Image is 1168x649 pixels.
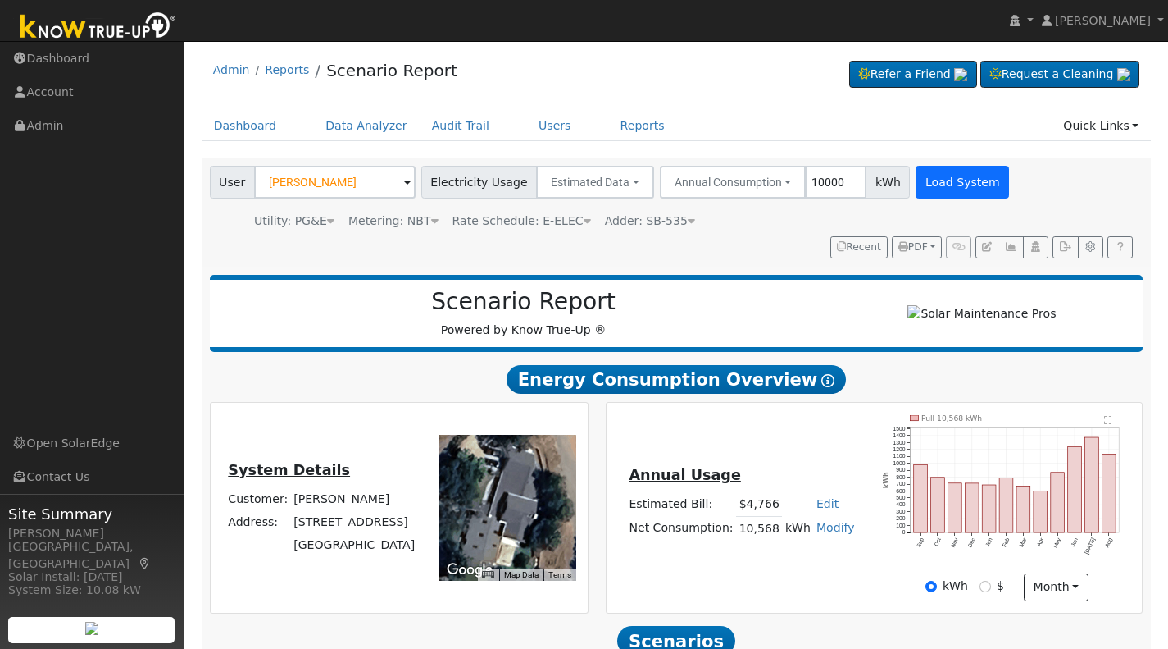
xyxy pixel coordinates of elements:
text: Dec [967,536,977,547]
a: Admin [213,63,250,76]
u: Annual Usage [629,467,740,483]
a: Data Analyzer [313,111,420,141]
td: [GEOGRAPHIC_DATA] [291,534,418,557]
div: [PERSON_NAME] [8,525,175,542]
span: User [210,166,255,199]
text: 1300 [893,439,906,445]
a: Request a Cleaning [980,61,1139,89]
div: Adder: SB-535 [605,213,695,230]
a: Users [526,111,584,141]
td: $4,766 [736,493,782,517]
a: Reports [608,111,677,141]
text: 1200 [893,446,906,452]
img: retrieve [85,622,98,635]
text: Nov [950,536,960,547]
td: 10,568 [736,517,782,541]
u: System Details [228,462,350,478]
text: 300 [897,509,906,514]
text: Jan [984,537,993,547]
a: Map [138,557,152,570]
text: 0 [902,529,906,535]
text: Sep [916,537,925,548]
button: Keyboard shortcuts [482,569,493,581]
a: Reports [265,63,309,76]
text: Pull 10,568 kWh [921,413,982,422]
img: retrieve [954,68,967,81]
img: retrieve [1117,68,1130,81]
rect: onclick="" [948,482,962,532]
span: kWh [866,166,910,199]
i: Show Help [821,374,834,387]
rect: onclick="" [1102,454,1116,532]
img: Know True-Up [12,9,184,46]
button: PDF [892,236,942,259]
div: [GEOGRAPHIC_DATA], [GEOGRAPHIC_DATA] [8,538,175,573]
td: Estimated Bill: [626,493,736,517]
div: Powered by Know True-Up ® [218,288,829,339]
button: Load System [916,166,1009,199]
button: Estimated Data [536,166,654,199]
text: Apr [1036,536,1046,547]
td: [STREET_ADDRESS] [291,511,418,534]
rect: onclick="" [1051,472,1065,532]
text: 200 [897,515,906,521]
input: $ [979,581,991,592]
a: Quick Links [1051,111,1151,141]
button: Annual Consumption [660,166,807,199]
input: kWh [925,581,937,592]
text: 1400 [893,432,906,438]
button: Settings [1078,236,1103,259]
span: PDF [898,241,928,253]
span: Alias: HEV2A [452,214,591,227]
a: Edit [816,497,839,510]
a: Scenario Report [326,61,457,80]
text: 600 [897,487,906,493]
text:  [1105,415,1112,424]
text: Oct [934,537,943,547]
img: Google [443,560,497,581]
td: [PERSON_NAME] [291,487,418,510]
label: kWh [943,578,968,595]
button: month [1024,574,1088,601]
text: Feb [1002,537,1011,548]
rect: onclick="" [914,464,928,532]
rect: onclick="" [1085,437,1099,532]
span: Site Summary [8,503,175,525]
span: [PERSON_NAME] [1055,14,1151,27]
text: 800 [897,473,906,479]
text: 1000 [893,459,906,465]
a: Dashboard [202,111,289,141]
button: Login As [1023,236,1048,259]
text: Mar [1019,536,1029,547]
rect: onclick="" [966,483,979,532]
button: Map Data [504,569,539,581]
button: Recent [830,236,888,259]
button: Edit User [975,236,998,259]
label: $ [997,578,1004,595]
td: kWh [782,517,813,541]
text: Jun [1070,537,1079,547]
text: kWh [883,472,890,488]
text: 100 [897,522,906,528]
rect: onclick="" [1000,478,1014,532]
a: Open this area in Google Maps (opens a new window) [443,560,497,581]
text: 1500 [893,425,906,431]
img: Solar Maintenance Pros [907,305,1056,322]
button: Multi-Series Graph [998,236,1023,259]
span: Energy Consumption Overview [507,365,846,395]
rect: onclick="" [1068,446,1082,532]
span: Electricity Usage [421,166,537,199]
rect: onclick="" [1034,491,1048,532]
a: Modify [816,521,855,534]
text: 400 [897,501,906,507]
rect: onclick="" [983,485,997,532]
text: 700 [897,481,906,487]
text: 900 [897,467,906,473]
td: Net Consumption: [626,517,736,541]
h2: Scenario Report [226,288,820,316]
a: Terms (opens in new tab) [548,570,571,579]
rect: onclick="" [931,477,945,532]
text: Aug [1104,537,1114,548]
text: 1100 [893,453,906,459]
input: Select a User [254,166,416,199]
